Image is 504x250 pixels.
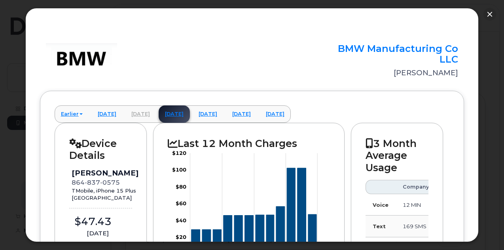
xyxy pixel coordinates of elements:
h2: Last 12 Month Charges [168,137,330,149]
td: 12 MIN [396,194,436,216]
td: 169 SMS [396,216,436,237]
tspan: $40 [176,217,186,223]
strong: Text [373,223,386,229]
th: Company [396,180,436,194]
tspan: $60 [176,200,186,207]
tspan: $20 [176,234,186,240]
h2: 3 Month Average Usage [366,137,429,174]
tspan: $80 [176,183,186,190]
tspan: $120 [172,150,186,156]
iframe: Messenger Launcher [470,216,498,244]
strong: Voice [373,202,388,208]
tspan: $100 [172,167,186,173]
